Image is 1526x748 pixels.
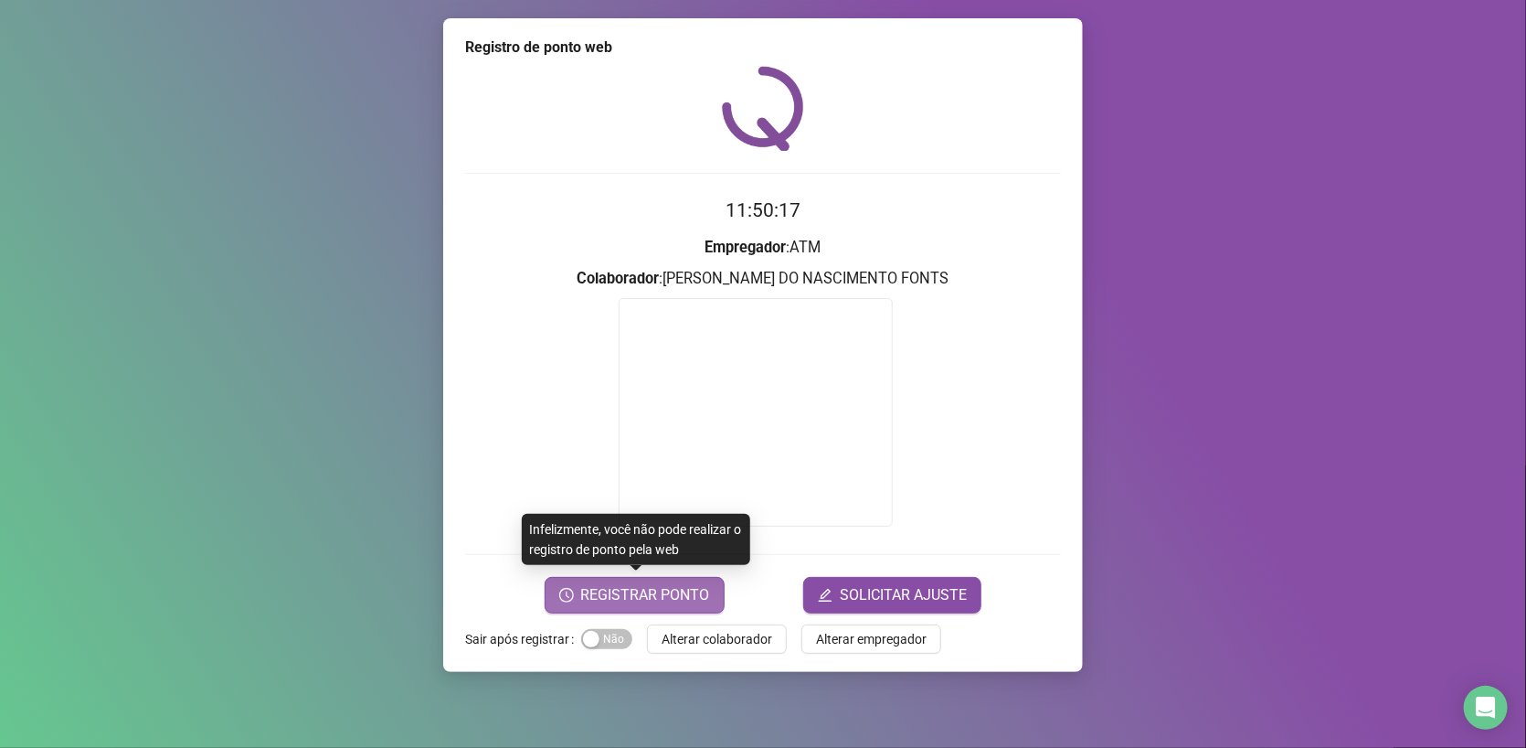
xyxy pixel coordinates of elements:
[465,625,581,654] label: Sair após registrar
[705,239,787,256] strong: Empregador
[522,514,750,565] div: Infelizmente, você não pode realizar o registro de ponto pela web
[465,267,1061,291] h3: : [PERSON_NAME] DO NASCIMENTO FONTS
[545,577,725,614] button: REGISTRAR PONTO
[801,625,941,654] button: Alterar empregador
[465,236,1061,260] h3: : ATM
[647,625,787,654] button: Alterar colaborador
[465,37,1061,59] div: Registro de ponto web
[840,584,967,606] span: SOLICITAR AJUSTE
[722,66,804,151] img: QRPoint
[1464,686,1508,730] div: Open Intercom Messenger
[818,588,832,603] span: edit
[726,199,800,221] time: 11:50:17
[662,629,772,649] span: Alterar colaborador
[803,577,981,614] button: editSOLICITAR AJUSTE
[578,270,660,287] strong: Colaborador
[581,584,710,606] span: REGISTRAR PONTO
[816,629,927,649] span: Alterar empregador
[559,588,574,603] span: clock-circle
